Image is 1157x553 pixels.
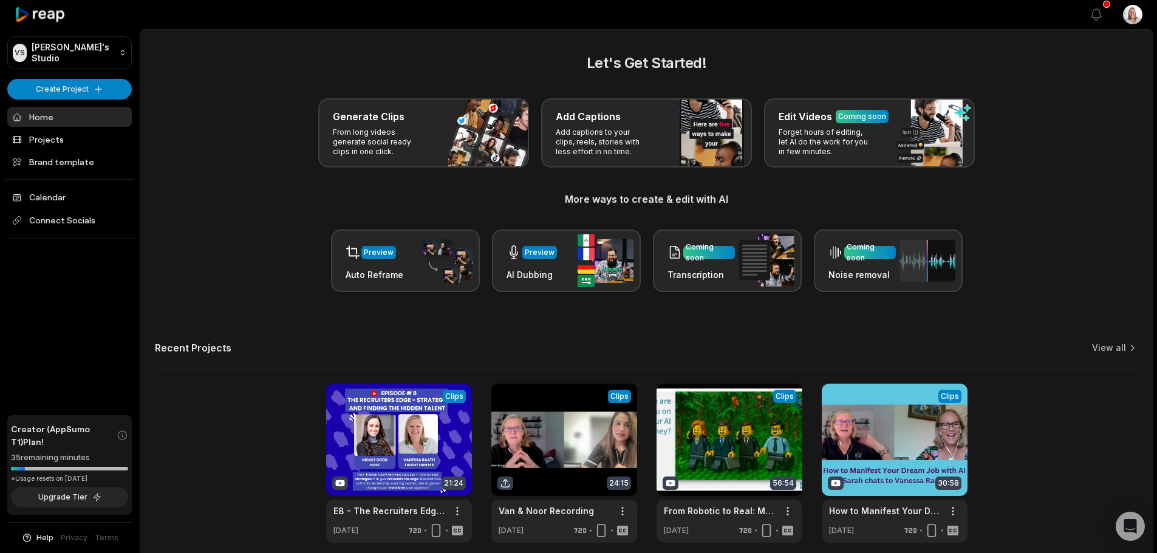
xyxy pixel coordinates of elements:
img: auto_reframe.png [417,237,473,285]
span: Help [36,532,53,543]
a: Terms [95,532,118,543]
a: Privacy [61,532,87,543]
p: Add captions to your clips, reels, stories with less effort in no time. [556,127,650,157]
button: Create Project [7,79,132,100]
div: Preview [364,247,394,258]
h2: Let's Get Started! [155,52,1138,74]
div: Coming soon [838,111,886,122]
h2: Recent Projects [155,342,231,354]
h3: More ways to create & edit with AI [155,192,1138,206]
span: Creator (AppSumo T1) Plan! [11,422,117,448]
div: *Usage resets on [DATE] [11,474,128,483]
p: From long videos generate social ready clips in one click. [333,127,427,157]
a: E8 - The Recruiters Edge - Strategy and How to Find Hidden Talent [333,504,445,517]
h3: AI Dubbing [507,268,557,281]
div: VS [13,44,27,62]
a: View all [1092,342,1126,354]
h3: Add Captions [556,109,621,124]
img: ai_dubbing.png [578,234,633,287]
a: How to Manifest Your Dream Job with AI – [PERSON_NAME] chats to [PERSON_NAME] [829,504,941,517]
p: Forget hours of editing, let AI do the work for you in few minutes. [779,127,873,157]
div: 35 remaining minutes [11,452,128,464]
a: Van & Noor Recording [499,504,594,517]
a: Calendar [7,187,132,207]
button: Help [21,532,53,543]
h3: Generate Clips [333,109,404,124]
h3: Auto Reframe [346,268,403,281]
a: Projects [7,129,132,149]
div: Preview [525,247,555,258]
div: Coming soon [686,242,732,263]
p: [PERSON_NAME]'s Studio [32,42,114,64]
img: transcription.png [739,234,794,287]
div: Coming soon [847,242,893,263]
img: noise_removal.png [899,240,955,282]
a: Brand template [7,152,132,172]
h3: Transcription [667,268,735,281]
span: Connect Socials [7,209,132,231]
div: Open Intercom Messenger [1116,512,1145,541]
button: Upgrade Tier [11,487,128,507]
h3: Noise removal [828,268,896,281]
h3: Edit Videos [779,109,832,124]
a: From Robotic to Real: Making AI Sound Like YouA Talk by [PERSON_NAME] [664,504,776,517]
a: Home [7,107,132,127]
